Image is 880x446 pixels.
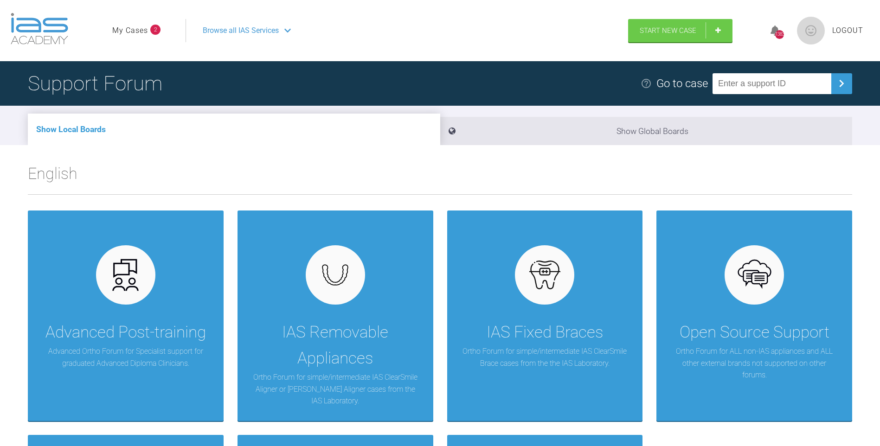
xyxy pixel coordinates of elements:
li: Show Local Boards [28,114,440,145]
p: Ortho Forum for simple/intermediate IAS ClearSmile Aligner or [PERSON_NAME] Aligner cases from th... [251,371,419,407]
p: Ortho Forum for simple/intermediate IAS ClearSmile Brace cases from the the IAS Laboratory. [461,345,629,369]
a: IAS Fixed BracesOrtho Forum for simple/intermediate IAS ClearSmile Brace cases from the the IAS L... [447,210,643,421]
a: Logout [832,25,863,37]
div: Go to case [656,75,708,92]
a: My Cases [112,25,148,37]
p: Ortho Forum for ALL non-IAS appliances and ALL other external brands not supported on other forums. [670,345,838,381]
a: IAS Removable AppliancesOrtho Forum for simple/intermediate IAS ClearSmile Aligner or [PERSON_NAM... [238,210,433,421]
img: removables.927eaa4e.svg [317,261,353,288]
span: 2 [150,25,161,35]
img: opensource.6e495855.svg [737,257,772,293]
h2: English [28,161,852,194]
input: Enter a support ID [713,73,831,94]
img: logo-light.3e3ef733.png [11,13,68,45]
img: help.e70b9f3d.svg [641,78,652,89]
li: Show Global Boards [440,117,853,145]
span: Start New Case [640,26,696,35]
h1: Support Forum [28,67,162,100]
img: advanced.73cea251.svg [108,257,143,293]
div: IAS Fixed Braces [487,319,603,345]
a: Start New Case [628,19,732,42]
div: Advanced Post-training [45,319,206,345]
a: Advanced Post-trainingAdvanced Ortho Forum for Specialist support for graduated Advanced Diploma ... [28,210,224,421]
span: Browse all IAS Services [203,25,279,37]
div: Open Source Support [680,319,829,345]
img: profile.png [797,17,825,45]
a: Open Source SupportOrtho Forum for ALL non-IAS appliances and ALL other external brands not suppo... [656,210,852,421]
div: IAS Removable Appliances [251,319,419,371]
img: fixed.9f4e6236.svg [527,257,563,293]
p: Advanced Ortho Forum for Specialist support for graduated Advanced Diploma Clinicians. [42,345,210,369]
img: chevronRight.28bd32b0.svg [834,76,849,91]
div: 1383 [775,30,784,39]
